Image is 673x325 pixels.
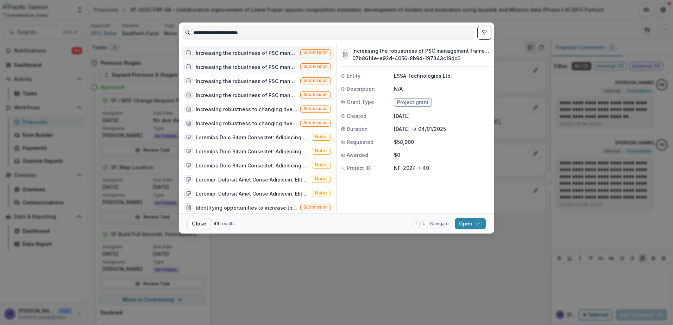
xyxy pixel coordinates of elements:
[196,190,309,197] div: Loremip: Dolorsit Amet Conse Adipiscin: Elitseddoe tem incididunt ut LAB etdolorema aliquaenim ad...
[196,176,309,183] div: Loremip: Dolorsit Amet Conse Adipiscin: Elitseddoe tem incididunt ut LAB etdolorema aliquaenim ad...
[347,138,373,146] span: Requested
[394,125,410,133] p: [DATE]
[196,134,309,141] div: Loremips Dolo Sitam Consectet: Adipiscing elitseddoe te incididu utlab etdolorema al eni Adminim ...
[303,50,328,55] span: Submission
[347,98,374,106] span: Grant Type
[196,148,309,155] div: Loremips Dolo Sitam Consectet: Adipiscing elitseddoe te incididu utlab etdolorema al eni Adminim ...
[430,221,449,227] span: Navigate
[394,138,490,146] p: $58,900
[477,26,491,40] button: toggle filters
[315,177,328,181] span: Notes
[418,125,446,133] p: 04/01/2025
[315,191,328,196] span: Notes
[196,91,297,99] div: Increasing the robustness of PSC management frameworks to environmental change - Year 3 Workshops
[196,63,297,71] div: Increasing the robustness of PSC management frameworks to environmental change - Year 3 Workshops
[214,221,219,226] span: 49
[220,221,235,226] span: results
[394,164,490,172] p: NF-2024-I-40
[352,55,490,62] h3: 07b8614e-e92d-4056-8b9d-197343c19dc6
[347,125,368,133] span: Duration
[196,49,297,57] div: Increasing the robustness of PSC management frameworks to environmental change – Year 2 Workshops...
[315,162,328,167] span: Notes
[303,205,328,210] span: Submission
[455,218,486,229] button: Open
[315,148,328,153] span: Notes
[315,134,328,139] span: Notes
[347,112,366,120] span: Created
[187,218,211,229] button: Close
[347,151,368,159] span: Awarded
[196,204,297,211] div: Identifying opportunities to increase the robustness of assessment and harvest management to incr...
[303,78,328,83] span: Submission
[394,72,490,79] p: ESSA Technologies Ltd.
[394,85,490,93] p: N/A
[196,77,297,85] div: Increasing the robustness of PSC management frameworks to environmental change - Year 2 Workshops...
[303,64,328,69] span: Submission
[196,120,297,127] div: Increasing robustness to changing river conditions at the [GEOGRAPHIC_DATA] Site: Bank Remediatio...
[303,92,328,97] span: Submission
[352,47,490,55] h3: Increasing the robustness of PSC management frameworks to environmental change – Year 2 Workshops...
[397,100,429,106] span: Project grant
[347,164,370,172] span: Project ID
[196,106,297,113] div: Increasing robustness to changing river conditions at the [GEOGRAPHIC_DATA] Site: Bank Remediatio...
[303,120,328,125] span: Submission
[394,151,490,159] p: $0
[196,162,309,169] div: Loremips Dolo Sitam Consectet: Adipiscing elitseddoe te incididu utlab etdolorema al eni Adminim ...
[394,112,490,120] p: [DATE]
[303,106,328,111] span: Submission
[347,72,360,79] span: Entity
[347,85,375,93] span: Description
